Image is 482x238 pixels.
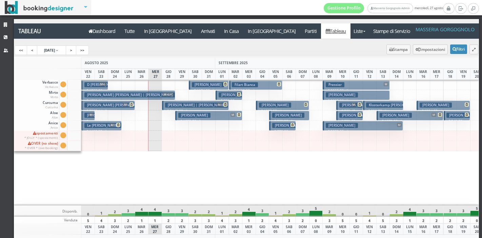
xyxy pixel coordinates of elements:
div: SAB 06 [282,223,296,235]
span: M [351,103,356,107]
div: VEN 29 [175,223,189,235]
h3: [PERSON_NAME] | [PERSON_NAME] [165,103,228,108]
div: 4 [95,217,108,223]
button: [PERSON_NAME] [PERSON_NAME] € 540.00 2 notti [444,111,470,121]
a: In Casa [220,23,243,39]
p: € 920.70 [366,108,401,114]
div: 2 [162,217,176,223]
div: 3 [108,217,122,223]
div: 5 [336,217,350,223]
div: LUN 25 [121,69,135,80]
div: DOM 31 [202,69,216,80]
div: LUN 08 [309,69,323,80]
p: € 830.32 [219,98,240,109]
span: M+L [99,82,107,86]
a: Stampe di Servizio [368,23,415,39]
div: 3 [121,205,135,217]
div: 4 [242,205,256,217]
button: Filtri [450,44,467,54]
div: 3 [296,205,309,217]
span: Aloe [49,111,59,120]
div: DOM 14 [389,69,403,80]
a: >> [76,45,89,55]
span: M [384,82,388,86]
a: In [GEOGRAPHIC_DATA] [243,23,300,39]
p: € 2092.50 [326,98,387,104]
p: € 769.42 [339,108,361,119]
div: MER 10 [336,69,350,80]
small: Anice [51,126,58,129]
div: SAB 13 [376,223,390,235]
span: M+L+C [163,92,174,96]
h3: Le [PERSON_NAME] [84,123,121,128]
div: 2 [121,217,135,223]
div: MAR 09 [322,69,336,80]
p: € 2149.02 [165,108,227,114]
p: € 1468.88 [232,88,280,93]
div: GIO 18 [443,223,457,235]
span: mercoledì, 27 agosto [324,3,443,13]
h3: [PERSON_NAME] [PERSON_NAME] | [PERSON_NAME] [84,103,175,108]
p: € 1384.92 [420,108,468,114]
div: 5 [309,205,323,217]
button: [PERSON_NAME] € 1384.92 4 notti [417,100,470,110]
p: € 2365.44 [84,108,133,114]
button: Impostazioni [413,44,448,54]
div: 0 [376,205,390,217]
div: 3 [457,205,470,217]
div: MAR 02 [229,69,243,80]
h3: D [PERSON_NAME] | [PERSON_NAME] [84,82,151,87]
span: Curcuma [42,100,59,110]
small: 5 notti [196,119,208,124]
small: Mirto [51,95,58,99]
div: GIO 04 [256,69,269,80]
p: € 1320.00 [259,108,307,114]
p: € 1174.50 [192,88,227,93]
div: 2 [229,205,243,217]
div: 2 [175,217,189,223]
div: DOM 24 [108,69,122,80]
span: spostamenti [23,131,59,140]
div: LUN 01 [215,223,229,235]
h3: [PERSON_NAME] [PERSON_NAME] | [PERSON_NAME] [84,92,175,97]
div: 5 [349,217,363,223]
div: LUN 08 [309,223,323,235]
div: VEN 22 [81,69,95,80]
div: VEN 29 [175,69,189,80]
button: Stampa [386,44,410,54]
div: 2 [296,217,309,223]
div: 3 [256,205,269,217]
div: 2 [389,205,403,217]
div: MER 27 [149,69,162,80]
h3: [PERSON_NAME] [272,113,304,118]
small: 4 notti [438,109,449,113]
div: 1 [242,217,256,223]
span: Anice [47,121,59,130]
div: 2 [430,217,444,223]
h3: [PERSON_NAME] [326,123,358,128]
button: [PERSON_NAME] € 770.00 2 notti [269,121,296,131]
span: Verbasco [41,80,59,89]
div: LUN 15 [403,223,417,235]
p: € 2070.00 [326,129,401,134]
button: [PERSON_NAME] M € 1573.90 5 notti [377,111,443,121]
div: GIO 04 [256,223,269,235]
span: [DATE] [44,48,55,53]
button: Le [PERSON_NAME] M € 1192.32 3 notti [81,121,121,131]
small: 4 notti [277,109,288,113]
div: 1 [269,205,283,217]
div: LUN 01 [215,69,229,80]
span: Mirto [48,90,59,99]
div: MAR 26 [135,69,149,80]
div: SAB 06 [282,69,296,80]
div: 3 [175,205,189,217]
div: DOM 24 [108,223,122,235]
h3: [PERSON_NAME] [192,82,224,87]
a: In [GEOGRAPHIC_DATA] [139,23,196,39]
div: 1 [95,205,108,217]
a: Masseria Gorgognolo Admin [367,3,413,13]
small: 6 notti [344,129,355,134]
div: 2 [188,205,202,217]
a: Tutte [120,23,140,39]
div: 0 [336,205,350,217]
